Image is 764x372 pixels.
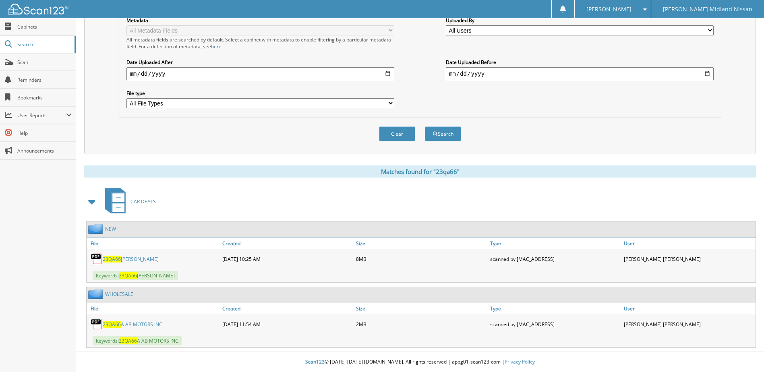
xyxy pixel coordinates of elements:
span: Cabinets [17,23,72,30]
a: Privacy Policy [505,358,535,365]
a: Size [354,238,488,249]
span: Scan [17,59,72,66]
label: Uploaded By [446,17,714,24]
img: PDF.png [91,318,103,330]
button: Search [425,126,461,141]
a: WHOLESALE [105,291,133,298]
label: Metadata [126,17,394,24]
div: scanned by [MAC_ADDRESS] [488,316,622,332]
input: end [446,67,714,80]
a: 23QA66[PERSON_NAME] [103,256,159,262]
div: [PERSON_NAME] [PERSON_NAME] [622,251,756,267]
img: scan123-logo-white.svg [8,4,68,14]
span: Search [17,41,70,48]
a: User [622,303,756,314]
a: Created [220,303,354,314]
span: User Reports [17,112,66,119]
a: Type [488,238,622,249]
span: Announcements [17,147,72,154]
a: here [211,43,222,50]
div: Matches found for "23qa66" [84,165,756,178]
a: 23QA66A AB MOTORS INC [103,321,162,328]
span: Help [17,130,72,136]
span: [PERSON_NAME] [586,7,631,12]
iframe: Chat Widget [724,333,764,372]
div: All metadata fields are searched by default. Select a cabinet with metadata to enable filtering b... [126,36,394,50]
span: 23QA66 [103,256,121,262]
a: CAR DEALS [100,186,156,217]
img: folder2.png [88,289,105,299]
a: File [87,303,220,314]
div: scanned by [MAC_ADDRESS] [488,251,622,267]
a: NEW [105,225,116,232]
span: 23QA66 [119,272,137,279]
div: [DATE] 10:25 AM [220,251,354,267]
label: Date Uploaded Before [446,59,714,66]
span: Scan123 [305,358,325,365]
a: Size [354,303,488,314]
span: Reminders [17,76,72,83]
span: 23QA66 [119,337,137,344]
div: © [DATE]-[DATE] [DOMAIN_NAME]. All rights reserved | appg01-scan123-com | [76,352,764,372]
span: Keywords: [PERSON_NAME] [93,271,178,280]
a: Type [488,303,622,314]
label: Date Uploaded After [126,59,394,66]
span: CAR DEALS [130,198,156,205]
input: start [126,67,394,80]
span: Bookmarks [17,94,72,101]
img: PDF.png [91,253,103,265]
div: 2MB [354,316,488,332]
span: 23QA66 [103,321,121,328]
img: folder2.png [88,224,105,234]
a: User [622,238,756,249]
a: File [87,238,220,249]
div: 8MB [354,251,488,267]
div: [DATE] 11:54 AM [220,316,354,332]
a: Created [220,238,354,249]
span: Keywords: A AB MOTORS INC [93,336,182,345]
button: Clear [379,126,415,141]
label: File type [126,90,394,97]
span: [PERSON_NAME] Midland Nissan [663,7,752,12]
div: [PERSON_NAME] [PERSON_NAME] [622,316,756,332]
